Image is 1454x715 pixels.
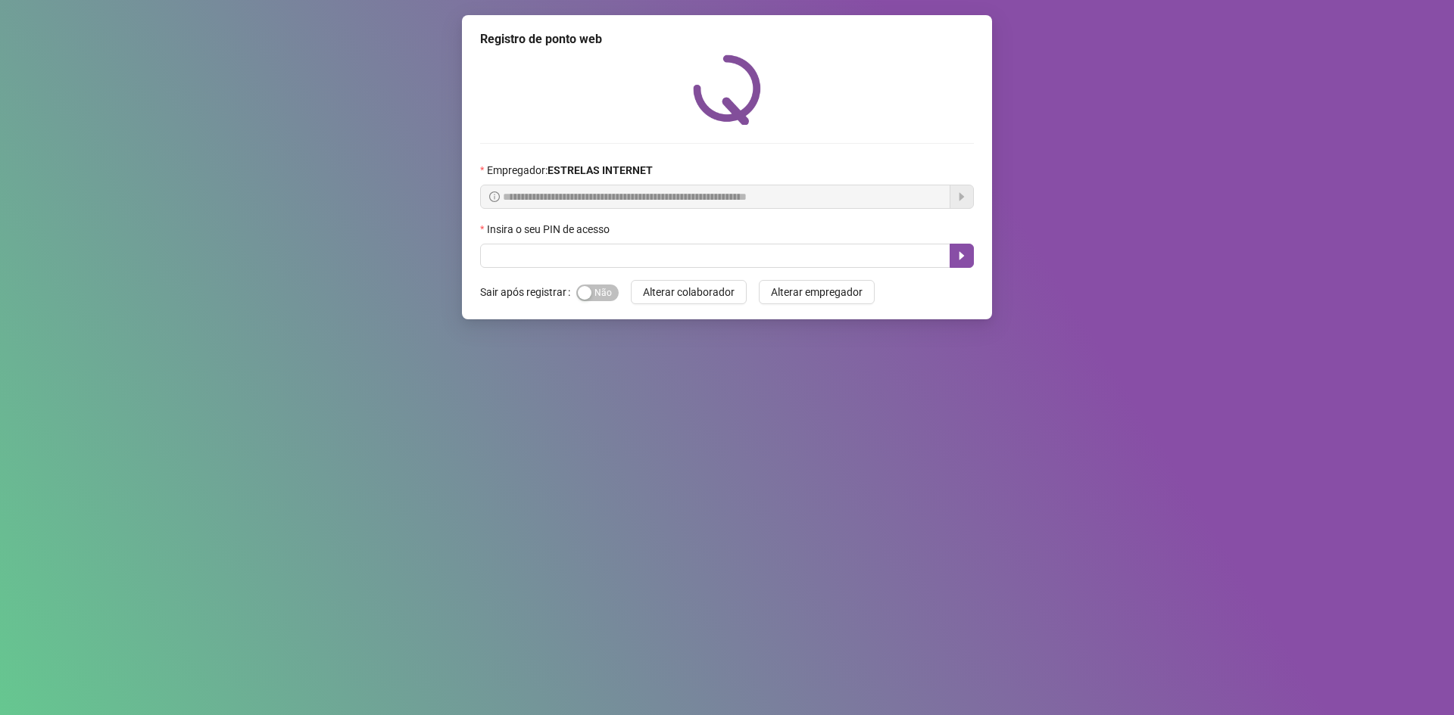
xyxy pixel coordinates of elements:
label: Insira o seu PIN de acesso [480,221,619,238]
span: Alterar colaborador [643,284,735,300]
label: Sair após registrar [480,280,576,304]
span: caret-right [956,250,968,262]
img: QRPoint [693,54,761,125]
div: Registro de ponto web [480,30,974,48]
span: Empregador : [487,162,653,179]
button: Alterar empregador [759,280,875,304]
button: Alterar colaborador [631,280,747,304]
span: info-circle [489,191,500,202]
span: Alterar empregador [771,284,863,300]
strong: ESTRELAS INTERNET [548,164,653,176]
